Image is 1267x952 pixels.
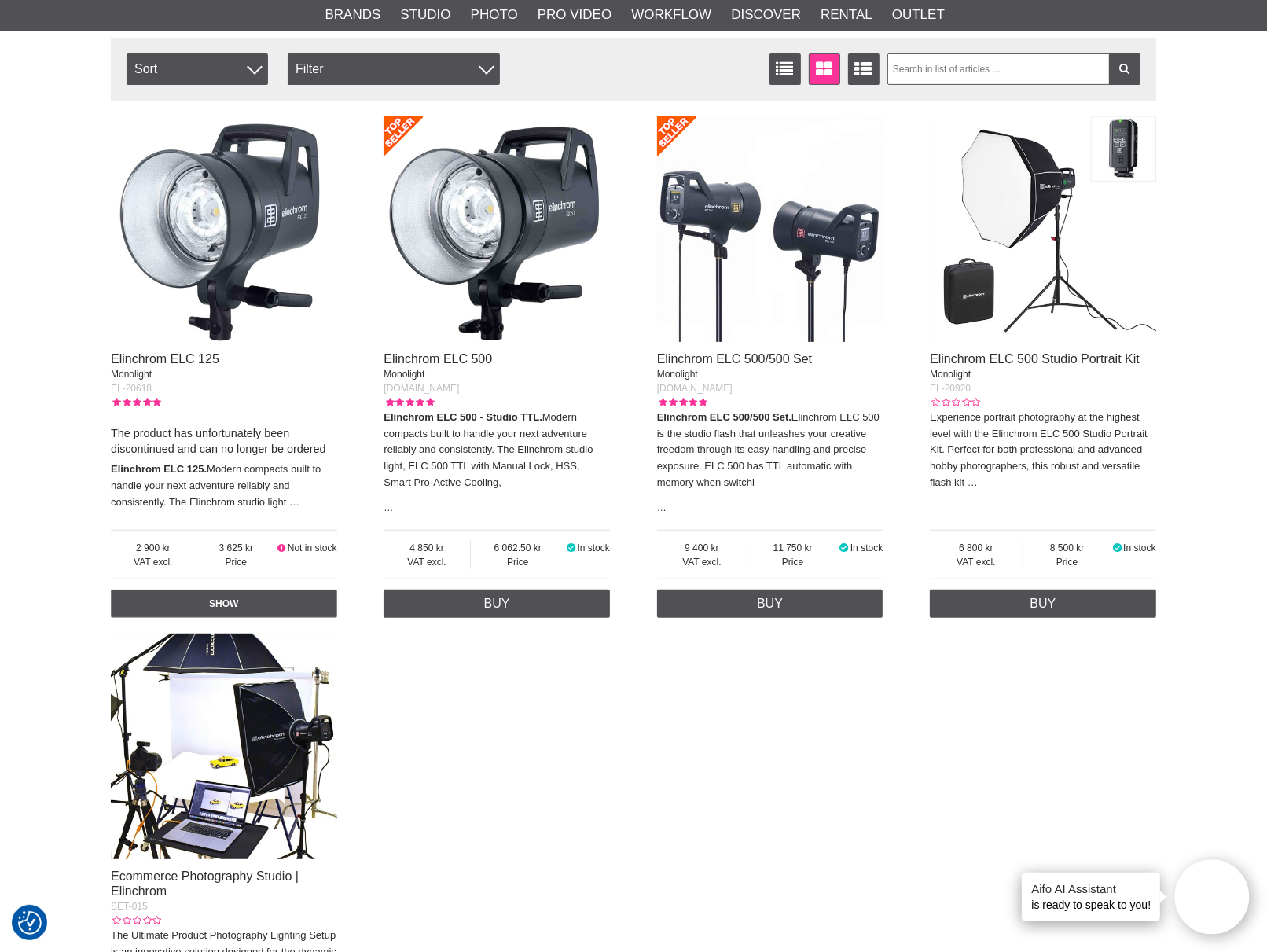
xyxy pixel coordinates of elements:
i: In stock [565,542,578,553]
a: Buy [384,590,610,618]
i: In stock [838,542,850,553]
div: Customer rating: 5.00 [384,395,434,410]
a: Buy [930,590,1156,618]
img: Elinchrom ELC 500 [384,116,610,343]
a: Photo [471,5,518,25]
a: Buy [657,590,883,618]
a: Window [809,53,840,85]
input: Search in list of articles ... [887,53,1141,85]
a: Studio [400,5,450,25]
h4: Aifo AI Assistant [1031,880,1151,897]
span: 4 850 [384,541,469,555]
a: Discover [731,5,801,25]
button: Consent Preferences [18,909,42,937]
a: Extended list [848,53,880,85]
span: Monolight [111,369,152,380]
span: In stock [578,542,610,553]
span: In stock [850,542,883,553]
span: VAT excl. [657,555,747,569]
div: Filter [288,53,500,85]
span: VAT excl. [384,555,469,569]
a: … [289,496,299,508]
a: … [968,476,978,488]
span: 8 500 [1023,541,1111,555]
span: Monolight [657,369,698,380]
a: Elinchrom ELC 500 [384,352,492,366]
span: Not in stock [288,542,337,553]
img: Revisit consent button [18,911,42,935]
span: Sort [127,53,268,85]
strong: Elinchrom ELC 500/500 Set. [657,411,791,423]
span: 11 750 [747,541,838,555]
span: SET-015 [111,901,148,912]
a: Show [111,590,337,618]
strong: Elinchrom ELC 125. [111,463,207,475]
a: Ecommerce Photography Studio | Elinchrom [111,869,299,898]
span: Price [747,555,838,569]
img: Ecommerce Photography Studio | Elinchrom [111,634,337,860]
p: Elinchrom ELC 500 is the studio flash that unleashes your creative freedom through its easy handl... [657,410,883,491]
div: Customer rating: 5.00 [657,395,707,410]
div: Customer rating: 0 [930,395,980,410]
span: Price [196,555,277,569]
i: In stock [1111,542,1124,553]
span: Price [471,555,565,569]
a: List [769,53,801,85]
span: [DOMAIN_NAME] [384,383,459,394]
a: Elinchrom ELC 125 [111,352,219,366]
a: Elinchrom ELC 500/500 Set [657,352,812,366]
a: Rental [821,5,872,25]
i: Not in stock [276,542,288,553]
span: EL-20618 [111,383,152,394]
span: Price [1023,555,1111,569]
p: Modern compacts built to handle your next adventure reliably and consistently. The Elinchrom stud... [111,461,337,510]
div: is ready to speak to you! [1022,873,1160,921]
img: Elinchrom ELC 500/500 Set [657,116,883,343]
p: Modern compacts built to handle your next adventure reliably and consistently. The Elinchrom stud... [384,410,610,491]
span: [DOMAIN_NAME] [657,383,733,394]
a: … [657,502,667,513]
span: Monolight [930,369,971,380]
a: Pro Video [538,5,611,25]
a: Elinchrom ELC 500 Studio Portrait Kit [930,352,1140,366]
span: VAT excl. [930,555,1023,569]
a: Workflow [631,5,711,25]
span: Monolight [384,369,424,380]
a: Filter [1109,53,1140,85]
div: Customer rating: 0 [111,913,161,928]
a: … [384,502,393,513]
a: Brands [325,5,381,25]
p: Experience portrait photography at the highest level with the Elinchrom ELC 500 Studio Portrait K... [930,410,1156,491]
span: 2 900 [111,541,196,555]
span: 6 800 [930,541,1023,555]
a: Outlet [892,5,945,25]
img: Elinchrom ELC 500 Studio Portrait Kit [930,116,1156,343]
h4: The product has unfortunately been discontinued and can no longer be ordered [111,425,337,457]
span: In stock [1123,542,1155,553]
span: EL-20920 [930,383,971,394]
span: VAT excl. [111,555,196,569]
span: 9 400 [657,541,747,555]
span: 6 062.50 [471,541,565,555]
strong: Elinchrom ELC 500 - Studio TTL. [384,411,542,423]
span: 3 625 [196,541,277,555]
div: Customer rating: 5.00 [111,395,161,410]
img: Elinchrom ELC 125 [111,116,337,343]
